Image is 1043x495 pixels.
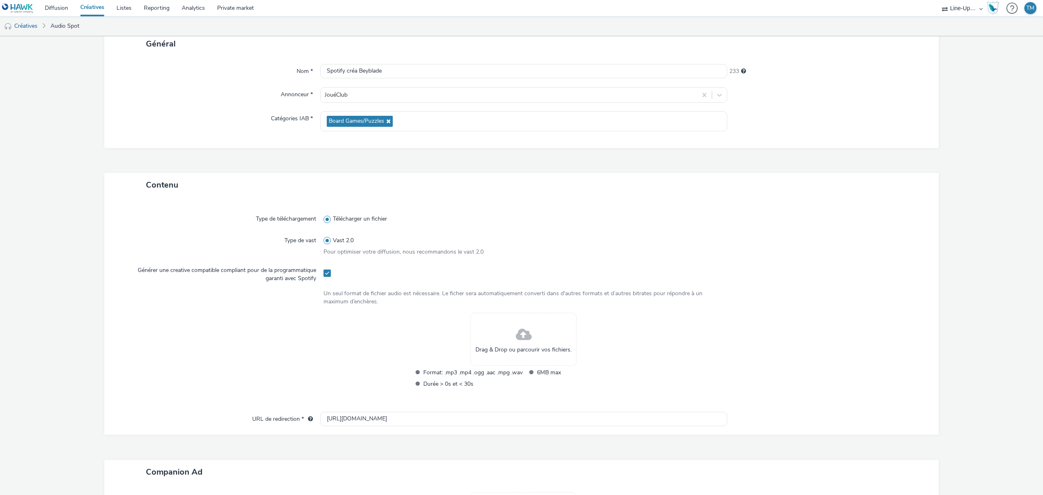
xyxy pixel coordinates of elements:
[741,67,746,75] div: 255 caractères maximum
[729,67,739,75] span: 233
[423,379,523,389] span: Durée > 0s et < 30s
[268,111,316,123] label: Catégories IAB *
[320,412,727,426] input: url...
[333,236,354,245] span: Vast 2.0
[146,466,202,477] span: Companion Ad
[475,346,572,354] span: Drag & Drop ou parcourir vos fichiers.
[146,179,178,190] span: Contenu
[1026,2,1034,14] div: TM
[249,412,316,423] label: URL de redirection *
[293,64,316,75] label: Nom *
[987,2,1002,15] a: Hawk Academy
[281,233,319,245] label: Type de vast
[2,3,33,13] img: undefined Logo
[537,368,636,377] span: 6MB max
[304,415,313,423] div: L'URL de redirection sera utilisée comme URL de validation avec certains SSP et ce sera l'URL de ...
[323,248,484,256] span: Pour optimiser votre diffusion, nous recommandons le vast 2.0
[46,16,84,36] a: Audio Spot
[146,38,176,49] span: Général
[253,212,319,223] label: Type de téléchargement
[119,263,319,283] label: Générer une creative compatible compliant pour de la programmatique garanti avec Spotify
[4,22,12,31] img: audio
[423,368,523,377] span: Format: .mp3 .mp4 .ogg .aac .mpg .wav
[333,215,387,223] span: Télécharger un fichier
[323,289,724,306] div: Un seul format de fichier audio est nécessaire. Le ficher sera automatiquement converti dans d'au...
[277,87,316,99] label: Annonceur *
[987,2,999,15] img: Hawk Academy
[329,118,384,125] span: Board Games/Puzzles
[320,64,727,78] input: Nom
